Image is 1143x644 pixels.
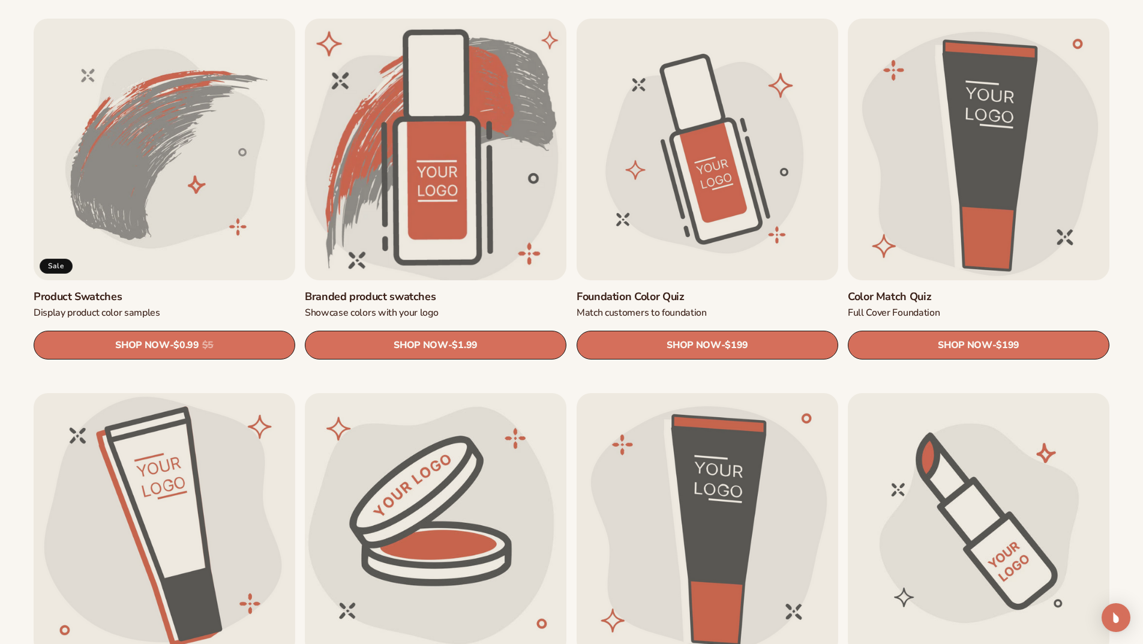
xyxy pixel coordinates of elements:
a: SHOP NOW- $199 [848,331,1109,360]
a: SHOP NOW- $1.99 [305,331,566,360]
a: SHOP NOW- $199 [577,331,838,360]
s: $5 [202,340,214,351]
a: Foundation Color Quiz [577,290,838,304]
a: Product Swatches [34,290,295,304]
a: SHOP NOW- $0.99 $5 [34,331,295,360]
a: Color Match Quiz [848,290,1109,304]
span: $199 [996,340,1019,351]
span: SHOP NOW [667,340,721,351]
span: $1.99 [452,340,478,351]
span: $0.99 [173,340,199,351]
span: SHOP NOW [115,340,169,351]
span: SHOP NOW [938,340,992,351]
span: SHOP NOW [394,340,448,351]
span: $199 [725,340,748,351]
a: Branded product swatches [305,290,566,304]
div: Open Intercom Messenger [1102,603,1130,632]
